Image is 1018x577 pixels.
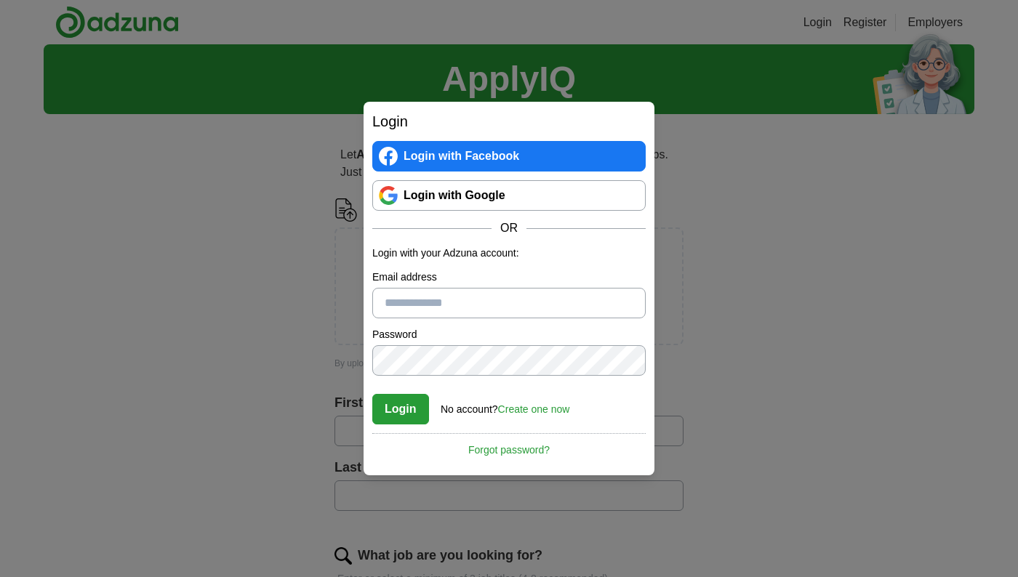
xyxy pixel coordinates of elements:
p: Login with your Adzuna account: [372,246,646,261]
button: Login [372,394,429,424]
label: Password [372,327,646,342]
a: Login with Google [372,180,646,211]
a: Forgot password? [372,433,646,458]
label: Email address [372,270,646,285]
div: No account? [441,393,569,417]
span: OR [492,219,526,237]
a: Create one now [498,403,570,415]
a: Login with Facebook [372,141,646,172]
h2: Login [372,110,646,132]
